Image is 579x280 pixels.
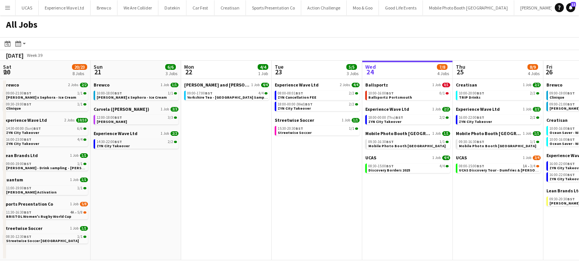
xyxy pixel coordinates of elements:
[205,91,213,96] span: BST
[456,155,541,175] div: UCAS1 Job3/408:00-15:00BST1A•3/4UCAS Discovery Tour - Dumfries & [PERSON_NAME]
[437,64,448,70] span: 7/8
[80,226,88,231] span: 1/1
[6,161,86,170] a: 09:00-19:00BST1/1[PERSON_NAME] - Drink sampling - [PERSON_NAME]
[16,0,39,15] button: UCAS
[546,117,568,123] span: Creatisan
[168,140,173,144] span: 2/2
[94,82,178,88] a: Brewco1 Job1/1
[3,82,88,117] div: Brewco2 Jobs2/209:00-21:00BST1/1[PERSON_NAME] x Sephora - Ice Cream09:30-19:00BST1/1Clinique
[275,82,360,117] div: Experience Wave Ltd2 Jobs4/408:00-08:01BST2/2ZYN Cancellation FEE18:00-00:00 (Wed)BST2/2ZYN City ...
[523,156,531,160] span: 1 Job
[278,130,311,135] span: Streetwise Soccer
[3,153,88,158] a: Lean Brands Ltd1 Job1/1
[278,106,311,111] span: ZYN City Takeover
[365,106,450,131] div: Experience Wave Ltd1 Job2/218:00-00:00 (Thu)BST2/2ZYN City Takeover
[6,95,76,100] span: Estée Lauder x Sephora - Ice Cream
[567,172,575,177] span: BST
[305,102,313,107] span: BST
[3,82,19,88] span: Brewco
[6,137,86,146] a: 16:00-23:00BST4/4ZYN City Takeover
[161,107,169,112] span: 1 Job
[432,83,441,87] span: 1 Job
[456,82,477,88] span: Creatisan
[278,95,316,100] span: ZYN Cancellation FEE
[258,91,264,95] span: 4/4
[166,71,177,76] div: 3 Jobs
[530,116,535,120] span: 2/2
[94,63,103,70] span: Sun
[459,91,539,99] a: 10:00-20:00BST2/2TRIP Drinks
[456,82,541,106] div: Creatisan1 Job2/210:00-20:00BST2/2TRIP Drinks
[278,102,313,106] span: 18:00-00:00 (Wed)
[456,82,541,88] a: Creatisan1 Job2/2
[423,0,514,15] button: Mobile Photo Booth [GEOGRAPHIC_DATA]
[6,190,56,195] span: Cirio Waitrose Activation
[523,131,531,136] span: 1 Job
[442,131,450,136] span: 1/1
[274,68,283,76] span: 23
[536,116,539,119] span: 2/2
[80,178,88,182] span: 1/1
[545,68,552,76] span: 26
[94,131,178,150] div: Experience Wave Ltd1 Job2/214:30-22:00BST2/2ZYN City Takeover
[567,91,575,96] span: BST
[368,168,410,173] span: Discovery Borders 2025
[365,131,450,136] a: Mobile Photo Booth [GEOGRAPHIC_DATA]1 Job1/1
[70,211,74,214] span: 4A
[278,102,358,110] a: 18:00-00:00 (Wed)BST2/2ZYN City Takeover
[456,63,465,70] span: Thu
[97,119,127,124] span: Kurt Geiger
[6,102,31,106] span: 09:30-19:00
[442,83,450,87] span: 0/1
[352,83,360,87] span: 4/4
[114,115,122,120] span: BST
[97,91,177,99] a: 10:00-18:00BST1/1[PERSON_NAME] x Sephora - Ice Cream
[523,164,527,168] span: 1A
[114,91,122,96] span: BST
[365,131,431,136] span: Mobile Photo Booth UK
[80,202,88,206] span: 5/8
[459,115,539,124] a: 16:00-22:00BST2/2ZYN City Takeover
[24,102,31,107] span: BST
[379,0,423,15] button: Good Life Events
[386,91,394,96] span: BST
[6,210,86,219] a: 11:30-16:30BST4A•5/8BRISTOL Women's Rugby World Cup
[83,138,86,141] span: 4/4
[275,117,360,123] a: Streetwise Soccer1 Job1/1
[459,164,484,168] span: 08:00-15:00
[6,102,86,110] a: 09:30-19:00BST1/1Clinique
[24,161,31,166] span: BST
[442,107,450,112] span: 2/2
[368,119,401,124] span: ZYN City Takeover
[368,164,394,168] span: 08:30-15:00
[456,155,467,160] span: UCAS
[3,82,88,88] a: Brewco2 Jobs2/2
[355,92,358,94] span: 2/2
[365,63,376,70] span: Wed
[77,138,83,142] span: 4/4
[368,143,446,148] span: Mobile Photo Booth UK
[183,68,194,76] span: 22
[365,106,450,112] a: Experience Wave Ltd1 Job2/2
[365,82,450,106] div: Ballsportz1 Job0/110:00-16:00BST0/1Ballsportz Portsmouth
[440,164,445,168] span: 4/4
[446,141,449,143] span: 1/1
[567,161,575,166] span: BST
[566,3,575,12] a: 11
[171,131,178,136] span: 2/2
[3,201,88,207] a: Sports Presentation Co1 Job5/8
[187,91,268,99] a: 09:00-17:00BST4/4Yorkshire Tea - [GEOGRAPHIC_DATA] Sampling
[440,116,445,120] span: 2/2
[275,117,314,123] span: Streetwise Soccer
[528,71,540,76] div: 4 Jobs
[456,131,541,136] a: Mobile Photo Booth [GEOGRAPHIC_DATA]1 Job1/1
[368,164,449,172] a: 08:30-15:00BST4/4Discovery Borders 2025
[514,0,559,15] button: [PERSON_NAME]
[386,164,394,168] span: BST
[527,64,538,70] span: 8/9
[549,102,575,106] span: 09:00-21:00
[567,137,575,142] span: BST
[477,164,484,168] span: BST
[70,178,78,182] span: 1 Job
[296,126,303,131] span: BST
